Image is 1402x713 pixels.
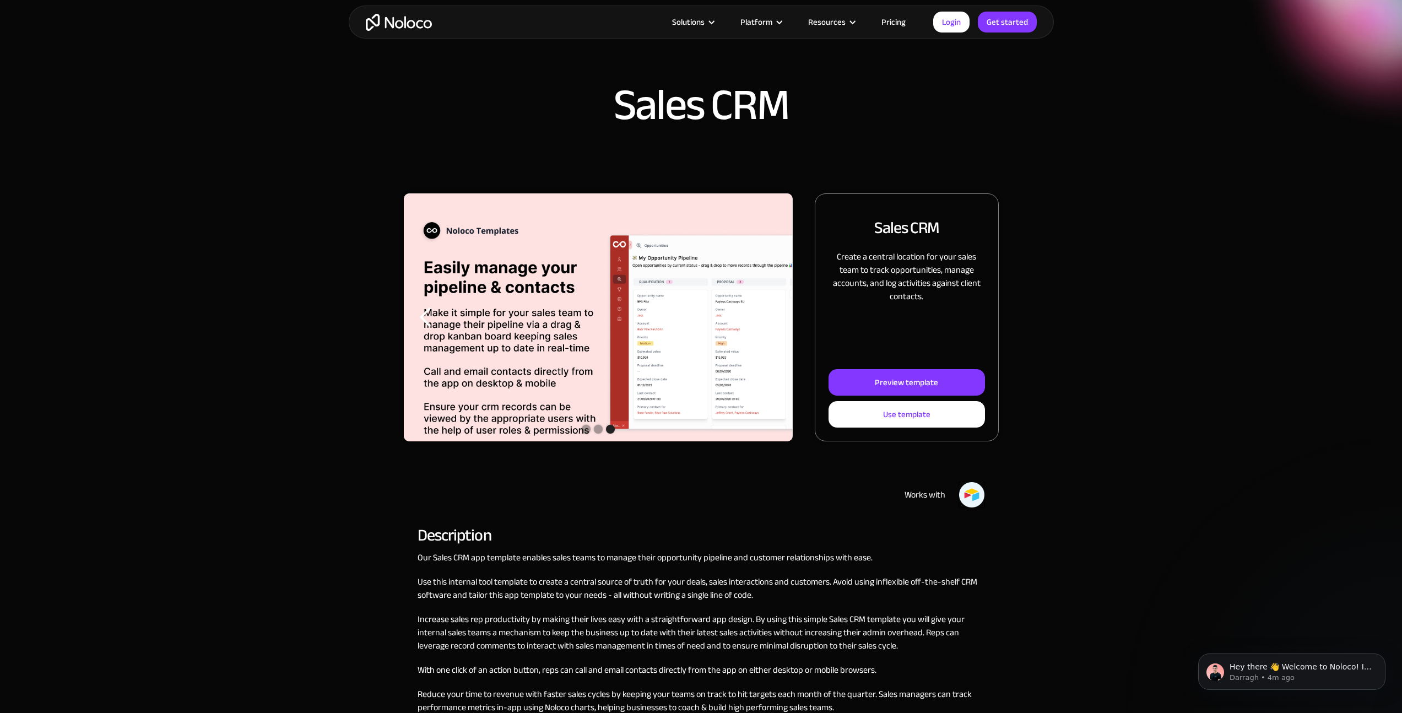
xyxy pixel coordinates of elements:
div: Use template [883,407,930,422]
div: previous slide [404,193,448,441]
div: Show slide 1 of 3 [582,425,591,434]
iframe: Intercom notifications message [1182,630,1402,707]
div: Preview template [875,375,938,390]
div: 3 of 3 [403,193,793,441]
div: Resources [794,15,868,29]
h2: Sales CRM [874,216,939,239]
div: Show slide 3 of 3 [606,425,615,434]
a: Use template [829,401,984,428]
p: With one click of an action button, reps can call and email contacts directly from the app on eit... [418,663,985,677]
a: Preview template [829,369,984,396]
a: Pricing [868,15,919,29]
div: Resources [808,15,846,29]
img: Airtable [959,482,985,508]
div: next slide [749,193,793,441]
div: Works with [905,488,945,501]
div: Platform [740,15,772,29]
p: Our Sales CRM app template enables sales teams to manage their opportunity pipeline and customer ... [418,551,985,564]
div: Solutions [672,15,705,29]
p: Use this internal tool template to create a central source of truth for your deals, sales interac... [418,575,985,602]
p: Create a central location for your sales team to track opportunities, manage accounts, and log ac... [829,250,984,303]
p: Increase sales rep productivity by making their lives easy with a straightforward app design. By ... [418,613,985,652]
div: Show slide 2 of 3 [594,425,603,434]
a: Login [933,12,970,33]
h1: Sales CRM [614,83,789,127]
h2: Description [418,530,985,540]
a: Get started [978,12,1037,33]
div: carousel [404,193,793,441]
a: home [366,14,432,31]
div: Platform [727,15,794,29]
div: Solutions [658,15,727,29]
